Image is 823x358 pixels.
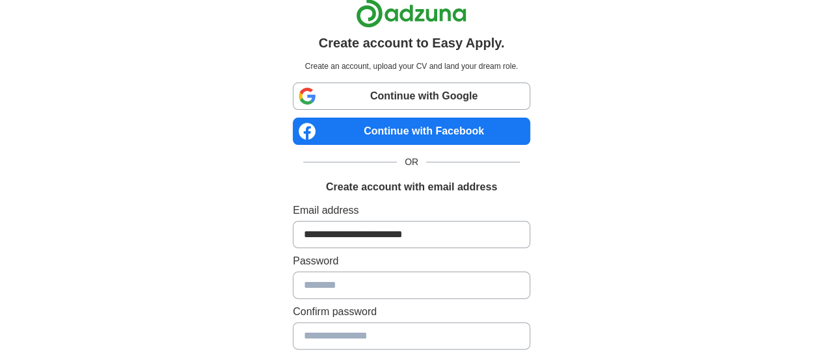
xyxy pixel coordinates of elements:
[326,179,497,195] h1: Create account with email address
[397,155,426,169] span: OR
[293,203,530,218] label: Email address
[293,253,530,269] label: Password
[319,33,505,53] h1: Create account to Easy Apply.
[293,118,530,145] a: Continue with Facebook
[293,304,530,320] label: Confirm password
[293,83,530,110] a: Continue with Google
[295,60,528,72] p: Create an account, upload your CV and land your dream role.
